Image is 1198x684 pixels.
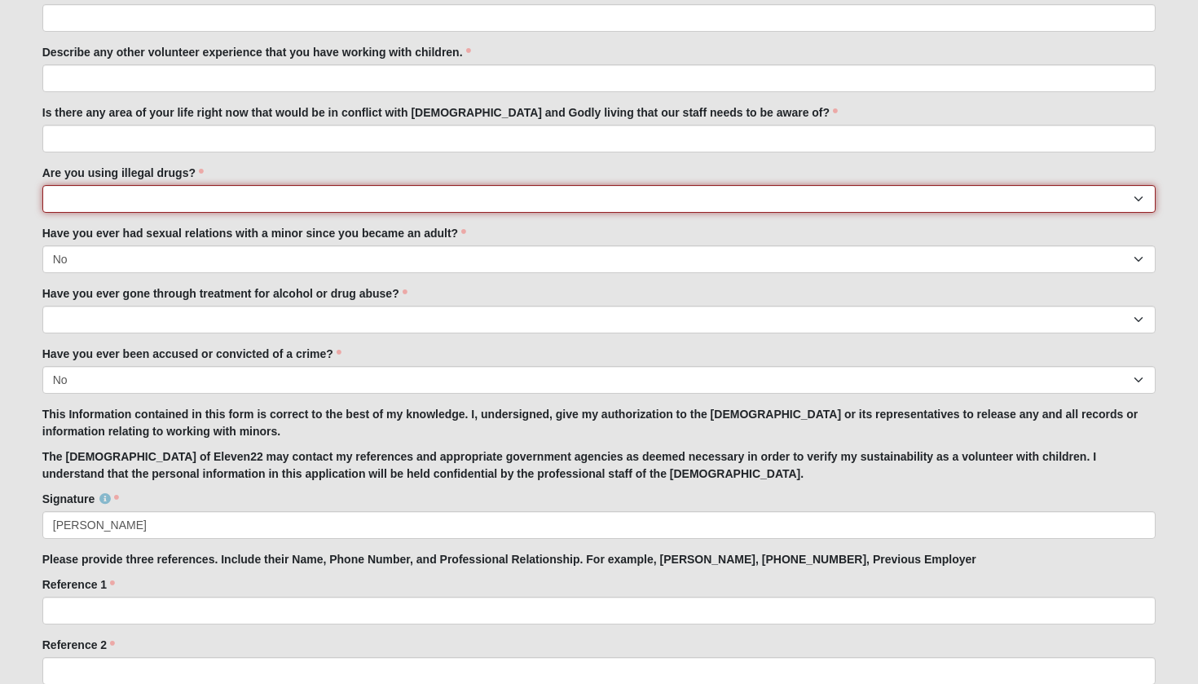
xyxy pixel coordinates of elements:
[42,285,407,302] label: Have you ever gone through treatment for alcohol or drug abuse?
[42,165,204,181] label: Are you using illegal drugs?
[42,637,115,653] label: Reference 2
[42,44,471,60] label: Describe any other volunteer experience that you have working with children.
[42,491,120,507] label: Signature
[42,346,341,362] label: Have you ever been accused or convicted of a crime?
[42,408,1139,438] strong: This Information contained in this form is correct to the best of my knowledge. I, undersigned, g...
[42,225,466,241] label: Have you ever had sexual relations with a minor since you became an adult?
[42,553,976,566] strong: Please provide three references. Include their Name, Phone Number, and Professional Relationship....
[42,576,115,593] label: Reference 1
[42,104,838,121] label: Is there any area of your life right now that would be in conflict with [DEMOGRAPHIC_DATA] and Go...
[42,450,1096,480] strong: The [DEMOGRAPHIC_DATA] of Eleven22 may contact my references and appropriate government agencies ...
